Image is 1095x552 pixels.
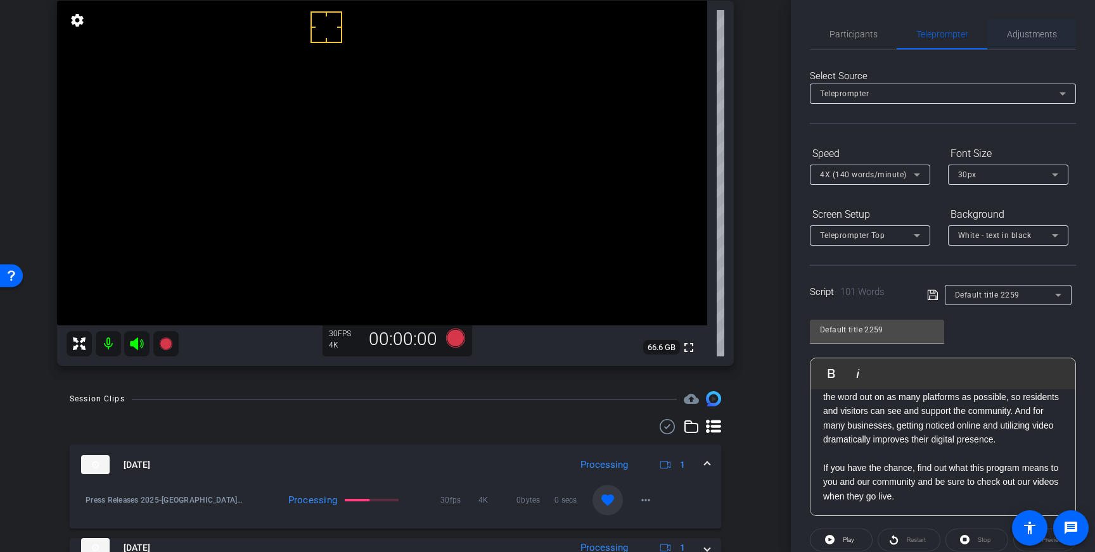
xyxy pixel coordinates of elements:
div: Select Source [810,69,1076,84]
span: Teleprompter Top [820,231,885,240]
p: I’m excited to announce this new program we are starting with HelloNation. They work to spotlight... [823,348,1063,447]
span: Press Releases 2025-[GEOGRAPHIC_DATA]- SC Press Release-2025-10-07-11-16-51-784-0 [86,494,243,506]
mat-icon: more_horiz [638,492,653,508]
img: thumb-nail [81,455,110,474]
mat-icon: accessibility [1022,520,1037,536]
div: 4K [329,340,361,350]
mat-icon: settings [68,13,86,28]
span: 66.6 GB [643,340,680,355]
span: Destinations for your clips [684,391,699,406]
p: If you have the chance, find out what this program means to you and our community and be sure to ... [823,461,1063,503]
div: Processing [282,494,341,506]
span: 4K [478,494,516,506]
span: 30px [958,170,977,179]
mat-icon: fullscreen [681,340,696,355]
span: Play [843,536,854,543]
span: 101 Words [840,286,885,298]
mat-icon: cloud_upload [684,391,699,406]
div: Script [810,285,909,299]
div: Font Size [948,143,1068,165]
span: Teleprompter [916,30,968,39]
div: Speed [810,143,930,165]
span: FPS [338,329,351,338]
div: Session Clips [70,392,125,405]
div: 30 [329,329,361,339]
div: thumb-nail[DATE]Processing1 [70,485,721,529]
span: 4X (140 words/minute) [820,170,907,179]
div: Screen Setup [810,204,930,225]
span: Participants [829,30,878,39]
span: [DATE] [124,458,150,472]
span: 1 [680,458,685,472]
span: Adjustments [1007,30,1057,39]
div: Processing [574,458,634,472]
span: Default title 2259 [955,291,1020,299]
button: Play [810,529,873,551]
img: Session clips [706,391,721,406]
mat-icon: message [1063,520,1079,536]
input: Title [820,322,934,337]
div: Background [948,204,1068,225]
span: Teleprompter [820,89,869,98]
span: 30fps [440,494,478,506]
div: 00:00:00 [361,329,445,350]
span: 0bytes [516,494,554,506]
mat-expansion-panel-header: thumb-nail[DATE]Processing1 [70,444,721,485]
span: 0 secs [554,494,592,506]
span: White - text in black [958,231,1032,240]
button: Bold (⌘B) [819,361,843,386]
mat-icon: favorite [600,492,615,508]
